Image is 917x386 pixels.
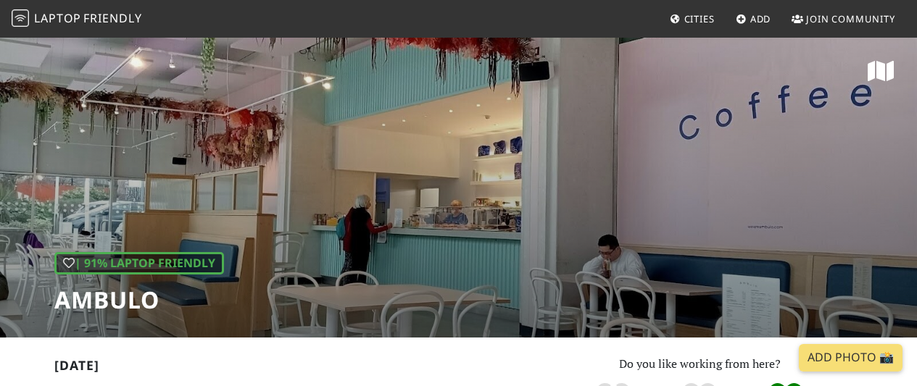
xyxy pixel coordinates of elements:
[799,344,903,372] a: Add Photo 📸
[34,10,81,26] span: Laptop
[54,252,224,275] div: | 91% Laptop Friendly
[786,6,901,32] a: Join Community
[730,6,777,32] a: Add
[83,10,141,26] span: Friendly
[806,12,895,25] span: Join Community
[750,12,771,25] span: Add
[54,286,224,314] h1: Ambulo
[54,358,519,379] h2: [DATE]
[12,9,29,27] img: LaptopFriendly
[12,7,142,32] a: LaptopFriendly LaptopFriendly
[536,355,863,374] p: Do you like working from here?
[684,12,715,25] span: Cities
[664,6,721,32] a: Cities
